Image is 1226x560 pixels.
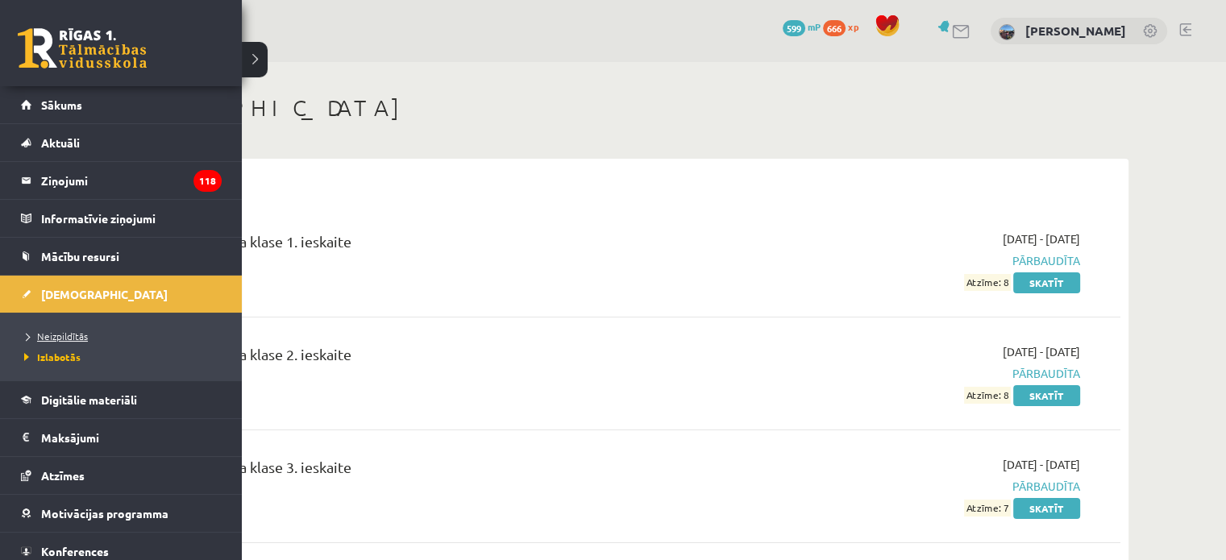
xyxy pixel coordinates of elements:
[41,200,222,237] legend: Informatīvie ziņojumi
[21,381,222,418] a: Digitālie materiāli
[848,20,858,33] span: xp
[776,478,1080,495] span: Pārbaudīta
[41,506,168,521] span: Motivācijas programma
[783,20,805,36] span: 599
[1003,230,1080,247] span: [DATE] - [DATE]
[97,94,1128,122] h1: [DEMOGRAPHIC_DATA]
[21,457,222,494] a: Atzīmes
[1003,343,1080,360] span: [DATE] - [DATE]
[21,238,222,275] a: Mācību resursi
[41,287,168,301] span: [DEMOGRAPHIC_DATA]
[41,249,119,263] span: Mācību resursi
[21,276,222,313] a: [DEMOGRAPHIC_DATA]
[41,135,80,150] span: Aktuāli
[823,20,867,33] a: 666 xp
[41,162,222,199] legend: Ziņojumi
[21,419,222,456] a: Maksājumi
[823,20,846,36] span: 666
[776,365,1080,382] span: Pārbaudīta
[121,343,752,373] div: Angļu valoda JK 9.a klase 2. ieskaite
[20,329,226,343] a: Neizpildītās
[964,500,1011,516] span: Atzīme: 7
[21,200,222,237] a: Informatīvie ziņojumi
[1013,385,1080,406] a: Skatīt
[41,544,109,558] span: Konferences
[193,170,222,192] i: 118
[41,468,85,483] span: Atzīmes
[776,252,1080,269] span: Pārbaudīta
[1013,498,1080,519] a: Skatīt
[999,24,1015,40] img: Katrīna Jirgena
[41,392,137,407] span: Digitālie materiāli
[964,274,1011,291] span: Atzīme: 8
[808,20,821,33] span: mP
[41,97,82,112] span: Sākums
[20,330,88,342] span: Neizpildītās
[18,28,147,68] a: Rīgas 1. Tālmācības vidusskola
[21,495,222,532] a: Motivācijas programma
[964,387,1011,404] span: Atzīme: 8
[21,162,222,199] a: Ziņojumi118
[21,124,222,161] a: Aktuāli
[1013,272,1080,293] a: Skatīt
[1025,23,1126,39] a: [PERSON_NAME]
[21,86,222,123] a: Sākums
[783,20,821,33] a: 599 mP
[121,456,752,486] div: Angļu valoda JK 9.a klase 3. ieskaite
[20,350,226,364] a: Izlabotās
[121,230,752,260] div: Angļu valoda JK 9.a klase 1. ieskaite
[1003,456,1080,473] span: [DATE] - [DATE]
[20,351,81,363] span: Izlabotās
[41,419,222,456] legend: Maksājumi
